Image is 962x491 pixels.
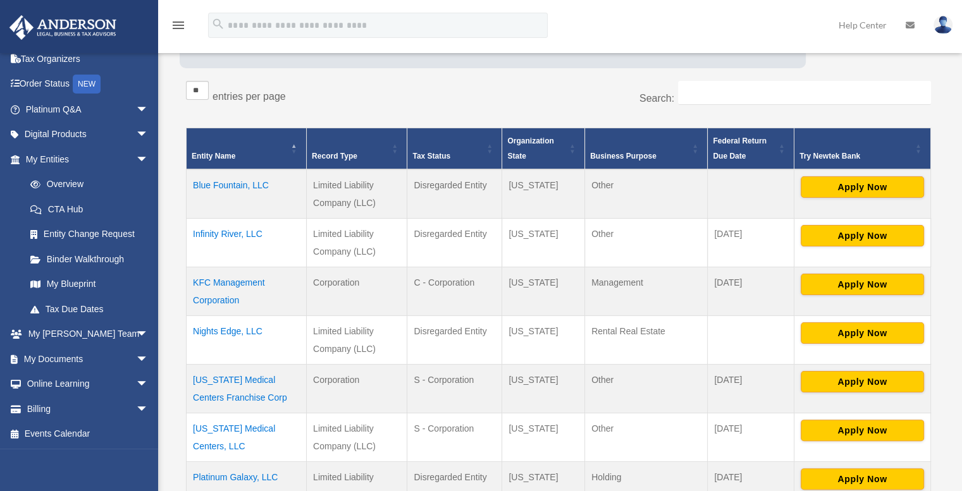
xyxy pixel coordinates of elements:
[502,169,585,219] td: [US_STATE]
[187,315,307,364] td: Nights Edge, LLC
[407,364,502,413] td: S - Corporation
[187,218,307,267] td: Infinity River, LLC
[136,122,161,148] span: arrow_drop_down
[73,75,101,94] div: NEW
[9,46,168,71] a: Tax Organizers
[407,169,502,219] td: Disregarded Entity
[9,147,161,172] a: My Entitiesarrow_drop_down
[307,413,407,461] td: Limited Liability Company (LLC)
[307,218,407,267] td: Limited Liability Company (LLC)
[708,218,794,267] td: [DATE]
[171,18,186,33] i: menu
[502,128,585,169] th: Organization State: Activate to sort
[801,468,924,490] button: Apply Now
[502,267,585,315] td: [US_STATE]
[801,176,924,198] button: Apply Now
[213,91,286,102] label: entries per page
[708,128,794,169] th: Federal Return Due Date: Activate to sort
[585,267,708,315] td: Management
[136,346,161,372] span: arrow_drop_down
[18,222,161,247] a: Entity Change Request
[211,17,225,31] i: search
[801,225,924,246] button: Apply Now
[9,122,168,147] a: Digital Productsarrow_drop_down
[187,128,307,169] th: Entity Name: Activate to invert sorting
[708,413,794,461] td: [DATE]
[585,218,708,267] td: Other
[307,267,407,315] td: Corporation
[187,413,307,461] td: [US_STATE] Medical Centers, LLC
[502,315,585,364] td: [US_STATE]
[9,346,168,372] a: My Documentsarrow_drop_down
[585,315,708,364] td: Rental Real Estate
[18,272,161,297] a: My Blueprint
[6,15,120,40] img: Anderson Advisors Platinum Portal
[585,128,708,169] th: Business Purpose: Activate to sort
[171,22,186,33] a: menu
[407,267,502,315] td: C - Corporation
[801,274,924,295] button: Apply Now
[136,396,161,422] span: arrow_drop_down
[407,413,502,461] td: S - Corporation
[9,322,168,347] a: My [PERSON_NAME] Teamarrow_drop_down
[312,152,357,161] span: Record Type
[9,372,168,397] a: Online Learningarrow_drop_down
[187,267,307,315] td: KFC Management Corporation
[307,364,407,413] td: Corporation
[307,315,407,364] td: Limited Liability Company (LLC)
[585,413,708,461] td: Other
[18,172,155,197] a: Overview
[9,421,168,447] a: Events Calendar
[187,364,307,413] td: [US_STATE] Medical Centers Franchise Corp
[794,128,930,169] th: Try Newtek Bank : Activate to sort
[407,218,502,267] td: Disregarded Entity
[502,364,585,413] td: [US_STATE]
[412,152,450,161] span: Tax Status
[585,364,708,413] td: Other
[307,169,407,219] td: Limited Liability Company (LLC)
[9,396,168,421] a: Billingarrow_drop_down
[18,296,161,322] a: Tax Due Dates
[187,169,307,219] td: Blue Fountain, LLC
[934,16,953,34] img: User Pic
[639,93,674,104] label: Search:
[136,97,161,123] span: arrow_drop_down
[407,315,502,364] td: Disregarded Entity
[713,136,767,161] span: Federal Return Due Date
[407,128,502,169] th: Tax Status: Activate to sort
[801,322,924,344] button: Apply Now
[799,149,911,164] div: Try Newtek Bank
[192,152,235,161] span: Entity Name
[136,372,161,397] span: arrow_drop_down
[801,371,924,392] button: Apply Now
[136,147,161,173] span: arrow_drop_down
[136,322,161,348] span: arrow_drop_down
[801,420,924,441] button: Apply Now
[9,71,168,97] a: Order StatusNEW
[18,197,161,222] a: CTA Hub
[708,364,794,413] td: [DATE]
[507,136,553,161] span: Organization State
[307,128,407,169] th: Record Type: Activate to sort
[708,267,794,315] td: [DATE]
[502,413,585,461] td: [US_STATE]
[18,246,161,272] a: Binder Walkthrough
[502,218,585,267] td: [US_STATE]
[590,152,657,161] span: Business Purpose
[585,169,708,219] td: Other
[9,97,168,122] a: Platinum Q&Aarrow_drop_down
